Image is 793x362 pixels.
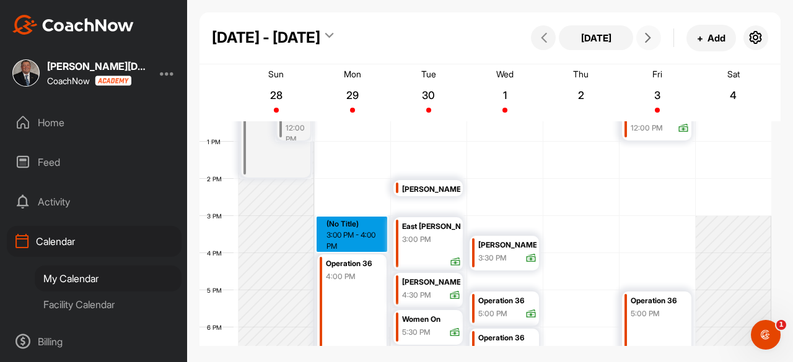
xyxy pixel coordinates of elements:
a: September 30, 2025 [390,64,467,121]
div: Operation 36 [631,294,689,308]
img: square_aa159f7e4bb146cb278356b85c699fcb.jpg [12,59,40,87]
div: 3:00 PM - 4:00 PM [326,230,387,252]
img: Profile image for Amanda [73,216,83,226]
div: [PERSON_NAME] [402,183,460,197]
div: 12:00 PM [631,123,663,134]
a: September 29, 2025 [314,64,390,121]
div: 3 PM [199,212,234,220]
div: CoachNow [47,75,131,86]
p: Within a day [87,15,138,28]
p: Wed [496,69,514,79]
button: Gif picker [39,267,49,277]
p: Sat [727,69,740,79]
div: 5:30 PM [402,327,431,338]
div: Operation 36 [478,331,537,345]
div: [DATE] - [DATE] [212,27,320,49]
iframe: Intercom live chat [751,320,781,350]
button: [DATE] [559,25,633,50]
div: 5 PM [199,287,234,294]
button: go back [8,5,32,28]
div: 5:00 PM [478,308,507,319]
div: Women On [402,312,460,327]
div: Close [217,5,240,27]
a: September 28, 2025 [238,64,314,121]
p: 3 [646,89,668,101]
div: 4 PM [199,249,234,257]
b: please disconnect and reconnect the connection to enjoy improved accuracy and features. [20,139,187,173]
div: [PERSON_NAME] High [478,238,537,252]
div: Operation 36 [326,257,384,271]
div: Facility Calendar [35,291,182,317]
button: Upload attachment [59,267,69,277]
a: October 2, 2025 [543,64,619,121]
img: Profile image for Maggie [66,216,76,226]
p: Mon [344,69,361,79]
div: 2 PM [199,175,234,183]
div: [PERSON_NAME][DEMOGRAPHIC_DATA] [47,61,146,71]
p: 2 [570,89,592,101]
button: Send a message… [212,262,232,282]
textarea: Message… [11,241,237,262]
div: East [PERSON_NAME] High [402,220,460,234]
a: October 4, 2025 [695,64,771,121]
a: October 1, 2025 [467,64,543,121]
div: We've enhanced the Google Calendar integration for a more seamless experience. [20,59,193,96]
div: Calendar [7,226,182,257]
h1: CoachNow [77,6,128,15]
div: 5:00 PM [631,308,660,319]
div: If you haven't linked your Google Calendar yet, now's the perfect time to do so. For those who al... [20,102,193,175]
a: see this blog post. [70,206,149,216]
div: 4:30 PM [402,290,431,301]
p: 1 [494,89,516,101]
div: Feed [7,147,182,178]
button: Emoji picker [19,267,29,277]
p: 29 [341,89,364,101]
div: 3:00 PM [402,234,431,245]
p: Tue [421,69,436,79]
a: October 3, 2025 [619,64,695,121]
div: Activity [7,186,182,217]
div: For more details on this exciting integration, ​ Respond here if you have any questions. Talk soo... [20,181,193,265]
div: 4:00 PM [326,271,356,282]
p: 4 [722,89,745,101]
img: CoachNow [12,15,134,35]
div: Billing [7,326,182,357]
button: Home [194,5,217,28]
span: + [697,32,703,45]
div: Home [7,107,182,138]
div: 6:00 PM [478,345,507,356]
div: 1 PM [199,138,233,145]
span: 1 [776,320,786,330]
div: Operation 36 [478,294,537,308]
img: Profile image for Maggie [35,7,55,27]
div: [PERSON_NAME] [402,275,460,290]
img: CoachNow acadmey [95,75,131,86]
p: Thu [573,69,589,79]
button: Start recording [79,267,89,277]
button: +Add [686,25,736,51]
div: Alex says… [10,52,238,283]
p: 28 [265,89,287,101]
div: 12:00 PM [286,123,308,145]
p: Sun [268,69,284,79]
img: Profile image for Amanda [53,7,72,27]
div: My Calendar [35,265,182,291]
div: 3:30 PM [478,252,507,264]
div: 6 PM [199,324,234,331]
p: 30 [418,89,440,101]
p: Fri [652,69,662,79]
div: We've enhanced the Google Calendar integration for a more seamless experience.If you haven't link... [10,52,203,274]
div: [DATE] [10,35,238,52]
div: (No Title) [326,218,387,230]
div: Profile image for MaggieProfile image for AmandaWaiting for a teammate [59,209,190,235]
